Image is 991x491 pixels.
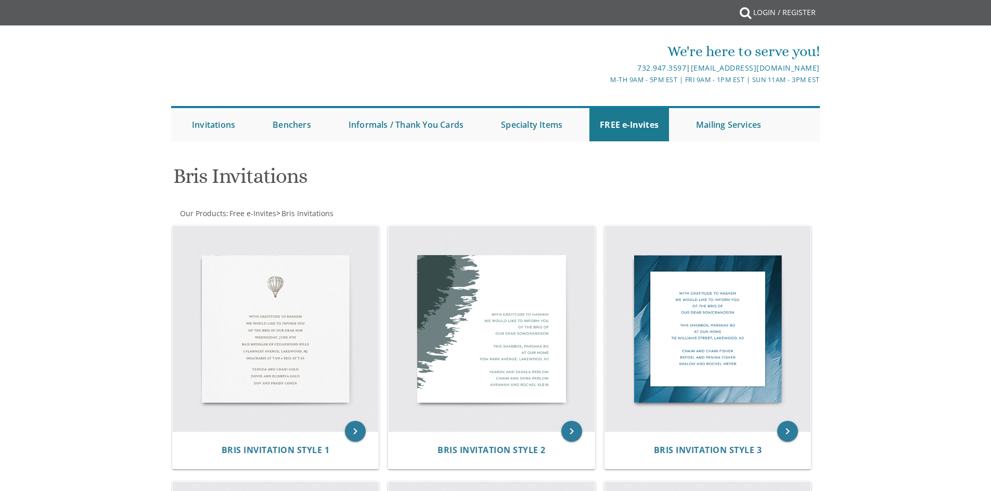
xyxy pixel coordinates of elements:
a: 732.947.3597 [637,63,686,73]
span: Bris Invitations [281,208,333,218]
h1: Bris Invitations [173,165,598,195]
a: Mailing Services [686,108,771,141]
div: We're here to serve you! [388,41,820,62]
a: keyboard_arrow_right [777,421,798,442]
a: Bris Invitations [280,208,333,218]
img: Bris Invitation Style 1 [173,226,379,432]
span: Free e-Invites [229,208,276,218]
img: Bris Invitation Style 2 [389,226,595,432]
a: Specialty Items [491,108,573,141]
a: keyboard_arrow_right [345,421,366,442]
a: Benchers [262,108,321,141]
a: Our Products [179,208,226,218]
div: | [388,62,820,74]
span: Bris Invitation Style 3 [654,444,762,456]
span: > [276,208,333,218]
a: Invitations [182,108,246,141]
a: Informals / Thank You Cards [338,108,474,141]
span: Bris Invitation Style 1 [222,444,330,456]
img: Bris Invitation Style 3 [605,226,811,432]
div: : [171,208,496,219]
a: keyboard_arrow_right [561,421,582,442]
span: Bris Invitation Style 2 [437,444,546,456]
a: Free e-Invites [228,208,276,218]
a: Bris Invitation Style 1 [222,445,330,455]
a: FREE e-Invites [589,108,669,141]
a: [EMAIL_ADDRESS][DOMAIN_NAME] [691,63,820,73]
a: Bris Invitation Style 2 [437,445,546,455]
a: Bris Invitation Style 3 [654,445,762,455]
div: M-Th 9am - 5pm EST | Fri 9am - 1pm EST | Sun 11am - 3pm EST [388,74,820,85]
